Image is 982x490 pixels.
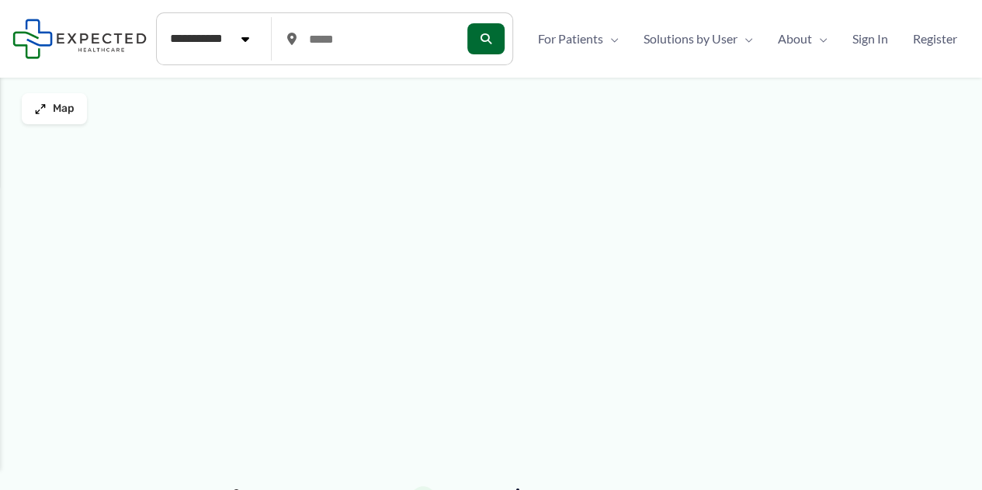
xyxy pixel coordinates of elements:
a: Solutions by UserMenu Toggle [631,27,765,50]
span: Map [53,103,75,116]
span: Menu Toggle [603,27,619,50]
span: Solutions by User [644,27,737,50]
img: Maximize [34,103,47,115]
span: About [778,27,812,50]
span: Menu Toggle [737,27,753,50]
a: Register [900,27,970,50]
span: For Patients [538,27,603,50]
span: Menu Toggle [812,27,828,50]
img: Expected Healthcare Logo - side, dark font, small [12,19,147,58]
span: Register [913,27,957,50]
a: AboutMenu Toggle [765,27,840,50]
span: Sign In [852,27,888,50]
a: Sign In [840,27,900,50]
button: Map [22,93,87,124]
a: For PatientsMenu Toggle [526,27,631,50]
